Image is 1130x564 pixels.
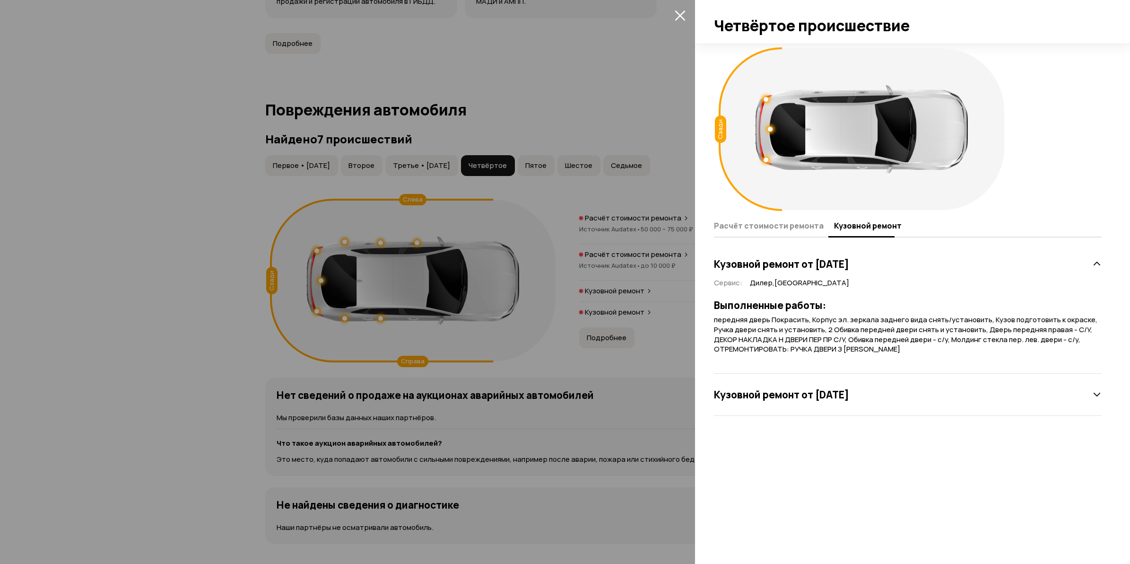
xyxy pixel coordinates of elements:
[714,299,1102,311] h3: Выполненные работы:
[750,278,849,288] span: Дилер , [GEOGRAPHIC_DATA]
[834,221,902,230] span: Кузовной ремонт
[714,388,849,401] h3: Кузовной ремонт от [DATE]
[715,115,726,143] div: Сзади
[714,258,849,270] h3: Кузовной ремонт от [DATE]
[672,8,687,23] button: закрыть
[714,278,742,288] span: Сервис :
[714,315,1097,354] span: передняя дверь Покрасить, Корпус эл. зеркала заднего вида снять/установить, Кузов подготовить к о...
[714,221,824,230] span: Расчёт стоимости ремонта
